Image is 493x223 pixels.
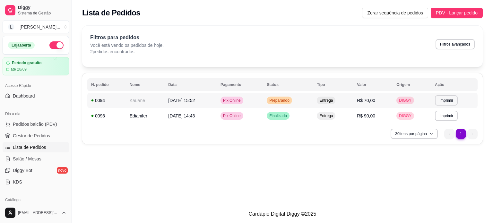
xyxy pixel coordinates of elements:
[164,78,217,91] th: Data
[3,177,69,187] a: KDS
[13,179,22,185] span: KDS
[436,39,475,49] button: Filtros avançados
[3,205,69,220] button: [EMAIL_ADDRESS][DOMAIN_NAME]
[393,78,431,91] th: Origem
[90,42,164,48] p: Você está vendo os pedidos de hoje.
[72,205,493,223] footer: Cardápio Digital Diggy © 2025
[3,57,69,75] a: Período gratuitoaté 28/09
[431,8,483,18] button: PDV - Lançar pedido
[18,210,59,215] span: [EMAIL_ADDRESS][DOMAIN_NAME]
[222,113,242,118] span: Pix Online
[441,125,481,142] nav: pagination navigation
[353,78,393,91] th: Valor
[13,133,50,139] span: Gestor de Pedidos
[168,113,195,118] span: [DATE] 14:43
[456,129,466,139] li: pagination item 1 active
[13,144,46,150] span: Lista de Pedidos
[3,21,69,33] button: Select a team
[82,8,140,18] h2: Lista de Pedidos
[3,195,69,205] div: Catálogo
[126,93,165,108] td: Kauane
[90,48,164,55] p: 2 pedidos encontrados
[11,67,27,72] article: até 28/09
[12,61,42,65] article: Período gratuito
[3,131,69,141] a: Gestor de Pedidos
[318,98,334,103] span: Entrega
[168,98,195,103] span: [DATE] 15:52
[3,142,69,152] a: Lista de Pedidos
[318,113,334,118] span: Entrega
[13,156,41,162] span: Salão / Mesas
[91,113,122,119] div: 0093
[87,78,126,91] th: N. pedido
[20,24,60,30] div: [PERSON_NAME] ...
[313,78,353,91] th: Tipo
[13,121,57,127] span: Pedidos balcão (PDV)
[398,113,413,118] span: DIGGY
[435,111,458,121] button: Imprimir
[431,78,478,91] th: Ação
[3,3,69,18] a: DiggySistema de Gestão
[222,98,242,103] span: Pix Online
[268,113,288,118] span: Finalizado
[391,129,438,139] button: 30itens por página
[90,34,164,41] p: Filtros para pedidos
[3,109,69,119] div: Dia a dia
[8,24,14,30] span: L
[91,97,122,104] div: 0094
[435,95,458,106] button: Imprimir
[3,154,69,164] a: Salão / Mesas
[357,98,375,103] span: R$ 70,00
[18,11,66,16] span: Sistema de Gestão
[8,42,35,49] div: Loja aberta
[126,108,165,124] td: Edianifer
[3,81,69,91] div: Acesso Rápido
[217,78,263,91] th: Pagamento
[357,113,375,118] span: R$ 90,00
[49,41,64,49] button: Alterar Status
[367,9,423,16] span: Zerar sequência de pedidos
[362,8,428,18] button: Zerar sequência de pedidos
[13,167,32,174] span: Diggy Bot
[126,78,165,91] th: Nome
[18,5,66,11] span: Diggy
[268,98,291,103] span: Preparando
[263,78,313,91] th: Status
[3,91,69,101] a: Dashboard
[3,119,69,129] button: Pedidos balcão (PDV)
[13,93,35,99] span: Dashboard
[398,98,413,103] span: DIGGY
[3,165,69,176] a: Diggy Botnovo
[436,9,478,16] span: PDV - Lançar pedido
